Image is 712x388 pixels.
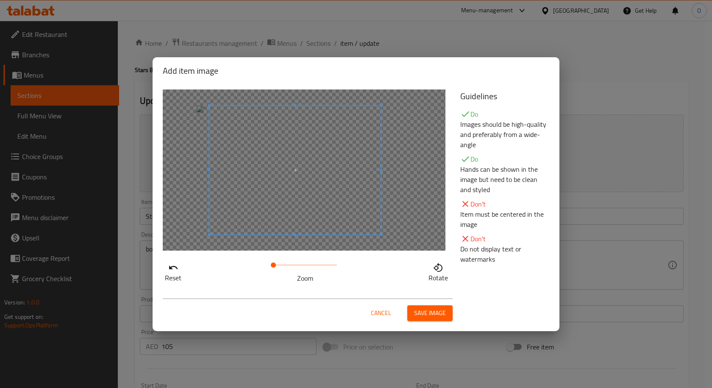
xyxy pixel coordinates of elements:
[371,308,391,318] span: Cancel
[273,273,337,283] p: Zoom
[460,209,549,229] p: Item must be centered in the image
[426,260,450,282] button: Rotate
[163,64,549,78] h2: Add item image
[460,89,549,103] h5: Guidelines
[367,305,395,321] button: Cancel
[460,199,549,209] p: Don't
[428,273,448,283] p: Rotate
[460,164,549,195] p: Hands can be shown in the image but need to be clean and styled
[460,109,549,119] p: Do
[460,119,549,150] p: Images should be high-quality and preferably from a wide-angle
[414,308,446,318] span: Save image
[460,154,549,164] p: Do
[407,305,453,321] button: Save image
[460,234,549,244] p: Don't
[460,244,549,264] p: Do not display text or watermarks
[163,260,184,282] button: Reset
[165,273,181,283] p: Reset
